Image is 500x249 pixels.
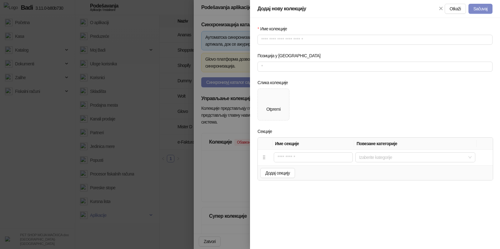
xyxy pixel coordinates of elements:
button: Otkaži [445,4,466,14]
label: Слика колекције [257,79,292,86]
button: Sačuvaj [468,4,492,14]
div: Додај нову колекцију [257,5,437,13]
button: Zatvori [437,5,445,13]
input: Позиција у менију [258,62,492,71]
label: Позиција у менију [257,52,325,59]
th: Повезане категорије [354,138,477,150]
button: Додај секцију [260,168,295,178]
label: Име колекције [257,25,291,32]
th: Име секције [272,138,354,150]
td: Име секције [272,150,354,165]
input: Име колекције [257,35,492,45]
span: Додај секцију [265,170,290,175]
div: Otpremi [266,106,280,113]
td: Повезане категорије [354,150,477,165]
label: Секције [257,128,276,135]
